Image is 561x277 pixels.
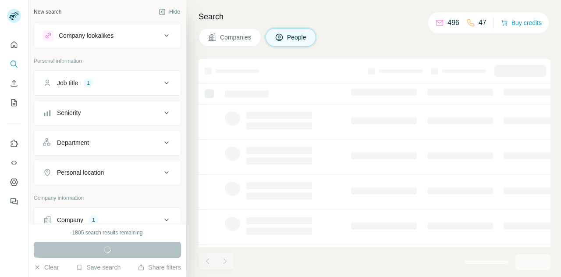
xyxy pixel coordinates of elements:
[89,216,99,224] div: 1
[7,194,21,209] button: Feedback
[7,37,21,53] button: Quick start
[57,108,81,117] div: Seniority
[72,229,143,237] div: 1805 search results remaining
[199,11,550,23] h4: Search
[153,5,186,18] button: Hide
[7,95,21,111] button: My lists
[34,25,181,46] button: Company lookalikes
[287,33,307,42] span: People
[7,174,21,190] button: Dashboard
[83,79,93,87] div: 1
[34,8,61,16] div: New search
[34,162,181,183] button: Personal location
[34,72,181,94] button: Job title1
[7,155,21,171] button: Use Surfe API
[7,56,21,72] button: Search
[34,209,181,230] button: Company1
[76,263,121,272] button: Save search
[447,18,459,28] p: 496
[501,17,542,29] button: Buy credits
[220,33,252,42] span: Companies
[34,194,181,202] p: Company information
[57,168,104,177] div: Personal location
[34,102,181,123] button: Seniority
[57,138,89,147] div: Department
[34,57,181,65] p: Personal information
[34,263,59,272] button: Clear
[7,136,21,151] button: Use Surfe on LinkedIn
[34,132,181,153] button: Department
[59,31,114,40] div: Company lookalikes
[57,79,78,87] div: Job title
[7,76,21,91] button: Enrich CSV
[479,18,486,28] p: 47
[138,263,181,272] button: Share filters
[57,216,83,224] div: Company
